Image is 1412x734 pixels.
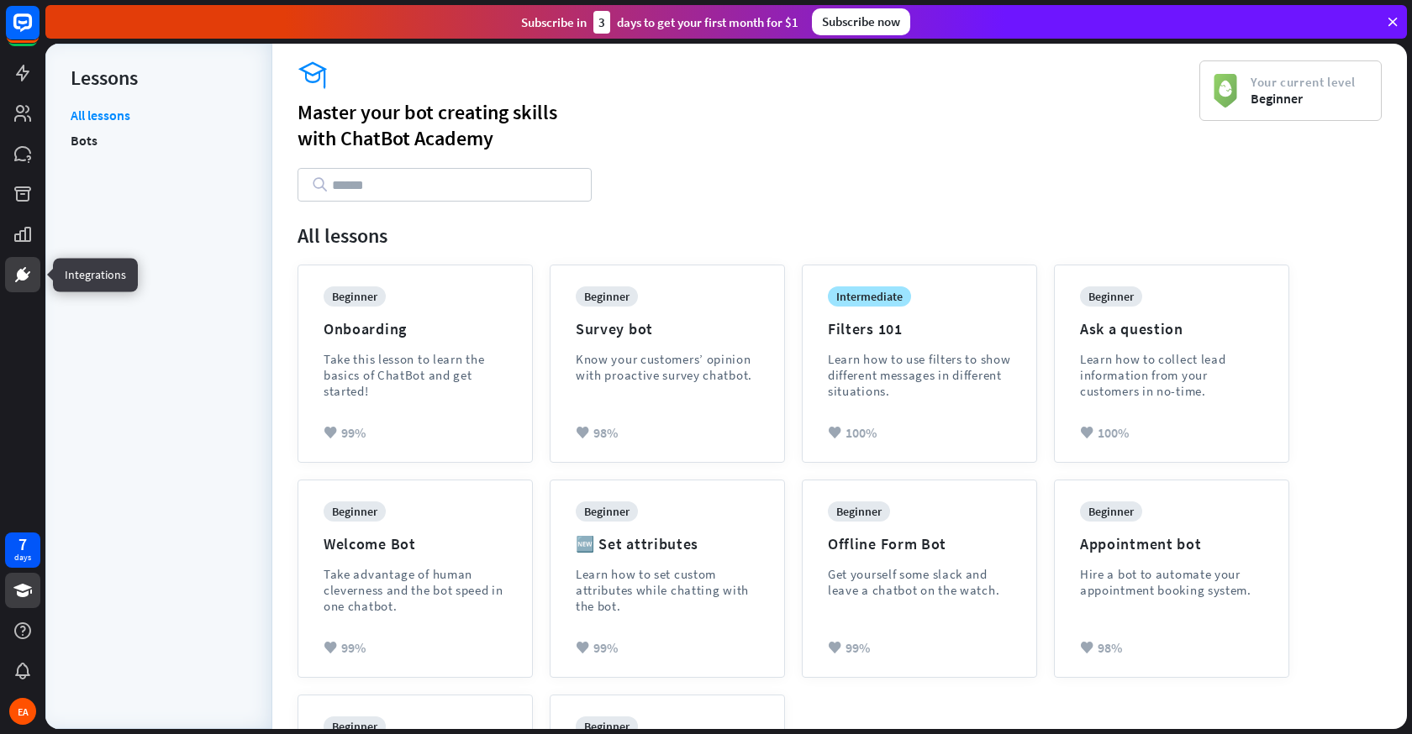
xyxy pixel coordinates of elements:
div: EA [9,698,36,725]
a: Bots [71,128,97,153]
div: 7 [18,537,27,552]
div: beginner [324,286,386,307]
div: Lessons [71,65,247,91]
div: Welcome Bot [324,534,416,553]
div: 3 [593,11,610,34]
div: beginner [576,501,638,522]
div: Subscribe now [812,8,910,35]
i: heart [1080,427,1093,439]
div: Appointment bot [1080,534,1202,553]
span: 99% [846,639,870,656]
div: 🆕 Set attributes [576,534,698,553]
div: Master your bot creating skills with ChatBot Academy [298,99,1199,151]
span: Your current level [1251,74,1356,90]
div: Filters 101 [828,319,903,338]
i: heart [324,427,337,439]
div: beginner [828,501,890,522]
span: 99% [341,424,366,441]
span: 100% [846,424,877,441]
div: days [14,552,31,564]
div: beginner [576,286,638,307]
i: heart [1080,642,1093,654]
div: Offline Form Bot [828,534,946,553]
div: Subscribe in days to get your first month for $1 [521,11,798,34]
i: heart [828,642,841,654]
i: heart [828,427,841,439]
div: beginner [324,501,386,522]
a: All lessons [71,107,130,128]
a: 7 days [5,532,40,568]
i: heart [324,642,337,654]
span: 98% [1098,639,1122,656]
div: Learn how to use filters to show different messages in different situations. [828,351,1011,399]
div: beginner [1080,501,1142,522]
i: heart [576,642,589,654]
span: Beginner [1251,90,1356,107]
span: 99% [593,639,618,656]
div: Know your customers’ opinion with proactive survey chatbot. [576,351,759,383]
div: Take advantage of human cleverness and the bot speed in one chatbot. [324,566,507,614]
div: Ask a question [1080,319,1183,338]
button: Open LiveChat chat widget [13,7,64,57]
div: Hire a bot to automate your appointment booking system. [1080,566,1263,598]
div: Get yourself some slack and leave a chatbot on the watch. [828,566,1011,598]
i: academy [298,60,1199,91]
div: beginner [1080,286,1142,307]
span: 100% [1098,424,1129,441]
i: heart [576,427,589,439]
div: Take this lesson to learn the basics of ChatBot and get started! [324,351,507,399]
div: All lessons [298,223,1382,249]
div: intermediate [828,286,911,307]
div: Onboarding [324,319,407,338]
span: 99% [341,639,366,656]
span: 98% [593,424,618,441]
div: Learn how to collect lead information from your customers in no-time. [1080,351,1263,399]
div: Survey bot [576,319,653,338]
div: Learn how to set custom attributes while chatting with the bot. [576,566,759,614]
